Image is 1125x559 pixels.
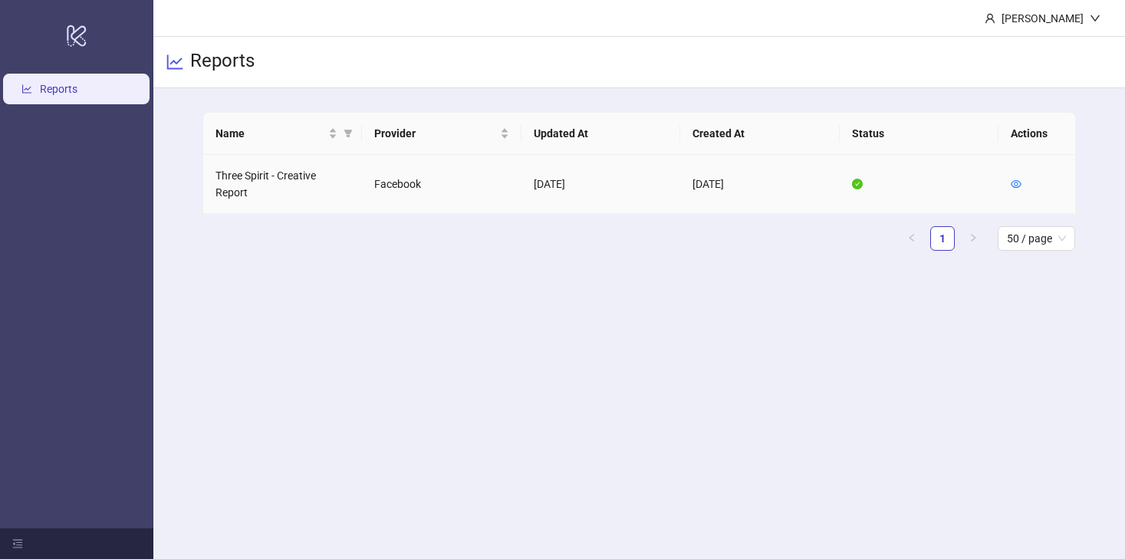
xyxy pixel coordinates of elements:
span: filter [340,122,356,145]
h3: Reports [190,49,255,75]
span: down [1090,13,1100,24]
a: Reports [40,83,77,95]
button: left [900,226,924,251]
a: 1 [931,227,954,250]
span: right [969,233,978,242]
th: Status [840,113,999,155]
span: check-circle [852,179,863,189]
th: Created At [680,113,840,155]
span: filter [344,129,353,138]
a: eye [1011,178,1021,190]
li: Next Page [961,226,985,251]
li: Previous Page [900,226,924,251]
span: line-chart [166,53,184,71]
th: Actions [998,113,1075,155]
span: Provider [374,125,497,142]
td: [DATE] [680,155,840,214]
div: [PERSON_NAME] [995,10,1090,27]
td: Facebook [362,155,521,214]
th: Provider [362,113,521,155]
td: Three Spirit - Creative Report [203,155,363,214]
span: Name [215,125,326,142]
th: Updated At [521,113,681,155]
div: Page Size [998,226,1075,251]
td: [DATE] [521,155,681,214]
button: right [961,226,985,251]
li: 1 [930,226,955,251]
span: user [985,13,995,24]
span: eye [1011,179,1021,189]
span: left [907,233,916,242]
span: menu-fold [12,538,23,549]
th: Name [203,113,363,155]
span: 50 / page [1007,227,1066,250]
